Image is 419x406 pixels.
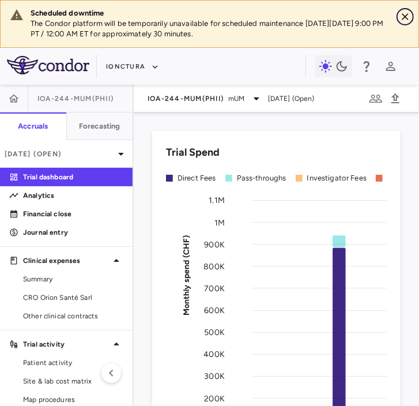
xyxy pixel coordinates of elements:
[237,173,286,183] div: Pass-throughs
[23,227,123,238] p: Journal entry
[209,196,225,205] tspan: 1.1M
[23,311,123,321] span: Other clinical contracts
[23,376,123,386] span: Site & lab cost matrix
[166,145,220,160] h6: Trial Spend
[214,217,225,227] tspan: 1M
[23,255,110,266] p: Clinical expenses
[268,93,315,104] span: [DATE] (Open)
[204,306,225,315] tspan: 600K
[23,394,123,405] span: Map procedures
[182,235,191,315] tspan: Monthly spend (CHF)
[23,172,123,182] p: Trial dashboard
[204,328,225,337] tspan: 500K
[18,121,48,131] h6: Accruals
[23,358,123,368] span: Patient activity
[31,8,387,18] div: Scheduled downtime
[23,209,123,219] p: Financial close
[178,173,216,183] div: Direct Fees
[203,261,225,271] tspan: 800K
[31,18,387,39] p: The Condor platform will be temporarily unavailable for scheduled maintenance [DATE][DATE] 9:00 P...
[23,339,110,349] p: Trial activity
[37,94,114,103] span: IOA-244-mUM(PhII)
[79,121,120,131] h6: Forecasting
[204,284,225,294] tspan: 700K
[307,173,367,183] div: Investigator Fees
[203,349,225,359] tspan: 400K
[228,93,244,104] span: mUM
[106,58,159,76] button: iOnctura
[204,371,225,381] tspan: 300K
[397,8,414,25] button: Close
[23,292,123,303] span: CRO Orion Santé Sarl
[23,274,123,284] span: Summary
[5,149,114,159] p: [DATE] (Open)
[7,56,89,74] img: logo-full-SnFGN8VE.png
[148,94,224,103] span: IOA-244-mUM(PhII)
[204,393,225,403] tspan: 200K
[23,190,123,201] p: Analytics
[204,239,225,249] tspan: 900K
